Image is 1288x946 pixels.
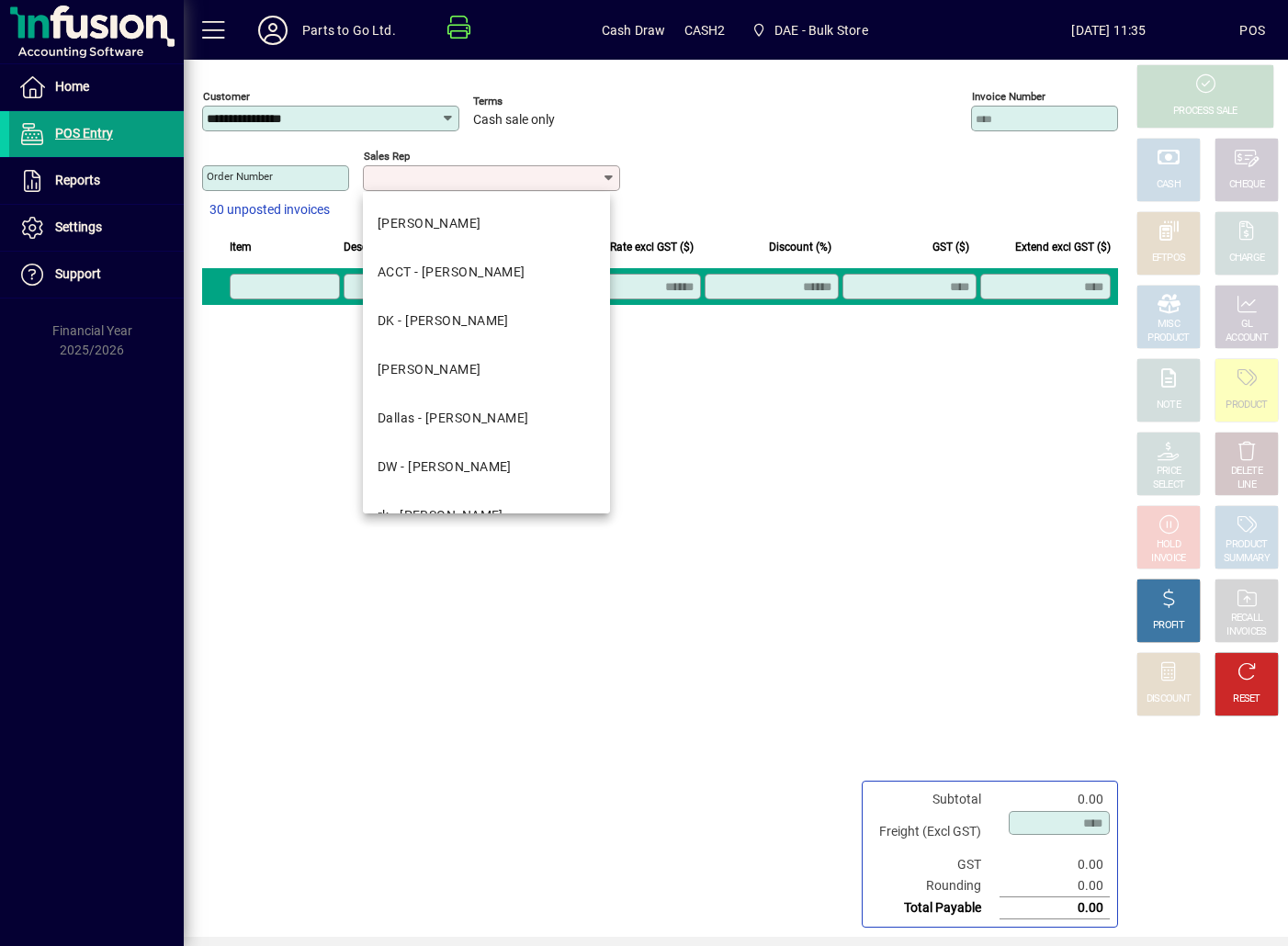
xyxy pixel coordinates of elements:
td: GST [870,854,1000,875]
a: Support [9,252,184,298]
span: Cash Draw [602,16,666,45]
span: 30 unposted invoices [209,200,330,220]
td: Total Payable [870,897,1000,919]
div: LINE [1237,479,1256,492]
div: POS [1239,16,1265,45]
mat-option: ACCT - David Wynne [363,248,610,297]
mat-label: Sales rep [364,150,410,163]
td: 0.00 [1000,875,1110,897]
td: 0.00 [1000,854,1110,875]
span: Support [55,266,101,281]
span: Home [55,79,89,94]
a: Home [9,64,184,110]
div: Dallas - [PERSON_NAME] [378,409,529,428]
mat-option: rk - Rajat Kapoor [363,491,610,540]
span: [DATE] 11:35 [978,16,1240,45]
div: ACCOUNT [1226,332,1268,345]
div: DISCOUNT [1147,693,1191,706]
div: [PERSON_NAME] [378,360,481,379]
div: ACCT - [PERSON_NAME] [378,263,525,282]
div: INVOICES [1226,625,1266,639]
div: Parts to Go Ltd. [302,16,396,45]
div: RECALL [1231,612,1263,625]
span: Item [230,237,252,257]
span: Rate excl GST ($) [610,237,694,257]
span: POS Entry [55,126,113,141]
div: PRODUCT [1147,332,1189,345]
button: Profile [243,14,302,47]
div: RESET [1233,693,1260,706]
td: Freight (Excl GST) [870,810,1000,854]
td: 0.00 [1000,789,1110,810]
div: SELECT [1153,479,1185,492]
div: INVOICE [1151,552,1185,566]
mat-option: Dallas - Dallas Iosefo [363,394,610,443]
div: CHARGE [1229,252,1265,265]
div: [PERSON_NAME] [378,214,481,233]
span: Extend excl GST ($) [1015,237,1111,257]
div: PRODUCT [1226,538,1267,552]
div: PROFIT [1153,619,1184,633]
span: DAE - Bulk Store [743,14,875,47]
div: HOLD [1157,538,1181,552]
span: Terms [473,96,583,107]
div: DK - [PERSON_NAME] [378,311,509,331]
mat-label: Invoice number [972,90,1045,103]
span: Description [344,237,400,257]
mat-option: DW - Dave Wheatley [363,443,610,491]
button: 30 unposted invoices [202,194,337,227]
td: Rounding [870,875,1000,897]
span: GST ($) [932,237,969,257]
div: DELETE [1231,465,1262,479]
div: GL [1241,318,1253,332]
span: CASH2 [684,16,726,45]
div: DW - [PERSON_NAME] [378,457,512,477]
td: 0.00 [1000,897,1110,919]
mat-option: LD - Laurie Dawes [363,345,610,394]
mat-option: DK - Dharmendra Kumar [363,297,610,345]
span: DAE - Bulk Store [774,16,868,45]
div: rk - [PERSON_NAME] [378,506,503,525]
span: Settings [55,220,102,234]
span: Cash sale only [473,113,555,128]
mat-label: Order number [207,170,273,183]
div: NOTE [1157,399,1181,412]
div: CHEQUE [1229,178,1264,192]
div: PRICE [1157,465,1181,479]
td: Subtotal [870,789,1000,810]
mat-label: Customer [203,90,250,103]
span: Discount (%) [769,237,831,257]
div: CASH [1157,178,1181,192]
mat-option: DAVE - Dave Keogan [363,199,610,248]
div: PROCESS SALE [1173,105,1237,118]
a: Reports [9,158,184,204]
div: EFTPOS [1152,252,1186,265]
div: MISC [1158,318,1180,332]
div: SUMMARY [1224,552,1270,566]
a: Settings [9,205,184,251]
div: PRODUCT [1226,399,1267,412]
span: Reports [55,173,100,187]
